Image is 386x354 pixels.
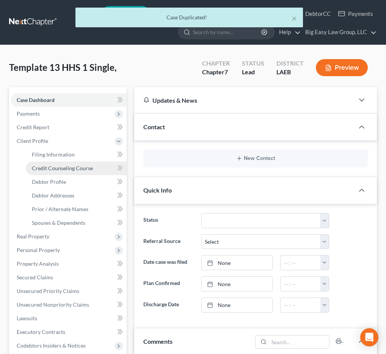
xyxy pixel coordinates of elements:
span: Spouses & Dependents [32,219,85,226]
a: Debtor Addresses [26,189,127,202]
div: Chapter [202,59,230,68]
div: Updates & News [143,96,345,104]
a: Client Portal [184,7,234,20]
label: Discharge Date [140,298,198,313]
span: Codebtors Insiders & Notices [17,342,86,349]
span: Unsecured Priority Claims [17,288,79,294]
a: Home [152,7,184,20]
span: Credit Counseling Course [32,165,93,171]
div: District [276,59,304,68]
a: Filing Information [26,148,127,161]
label: Status [140,213,198,228]
a: None [202,255,272,270]
a: Unsecured Priority Claims [11,284,127,298]
span: Unsecured Nonpriority Claims [17,301,89,308]
span: Filing Information [32,151,75,158]
label: Plan Confirmed [140,276,198,291]
div: LAEB [276,68,304,77]
span: Debtor Profile [32,179,66,185]
a: Prior / Alternate Names [26,202,127,216]
span: Real Property [17,233,49,240]
a: Directory Cases [234,7,292,20]
a: Secured Claims [11,271,127,284]
a: Lawsuits [11,312,127,325]
label: Referral Source [140,234,198,249]
button: Preview [316,59,368,76]
a: Credit Counseling Course [26,161,127,175]
a: Credit Report [11,121,127,134]
a: Help [275,25,301,39]
a: Debtor Profile [26,175,127,189]
span: Property Analysis [17,260,59,267]
span: Prior / Alternate Names [32,206,88,212]
input: -- : -- [281,298,320,312]
span: Contact [143,123,165,130]
span: Comments [143,338,173,345]
button: × [292,14,297,23]
span: Payments [17,110,40,117]
label: Date case was filed [140,255,198,270]
span: Quick Info [143,186,172,194]
input: Search by name... [193,25,262,39]
div: Lead [242,68,264,77]
div: Chapter [202,68,230,77]
a: Unsecured Nonpriority Claims [11,298,127,312]
a: Spouses & Dependents [26,216,127,230]
span: Debtor Addresses [32,192,74,199]
span: Personal Property [17,247,60,253]
a: DebtorCC [292,7,334,20]
button: New Contact [149,155,362,161]
a: None [202,298,272,312]
span: 7 [224,68,228,75]
span: Credit Report [17,124,49,130]
input: -- : -- [281,255,320,270]
span: Template 13 HHS 1 Single, [9,62,116,73]
span: Lawsuits [17,315,37,321]
div: Open Intercom Messenger [360,328,378,346]
a: Executory Contracts [11,325,127,339]
input: -- : -- [281,277,320,291]
span: Executory Contracts [17,329,65,335]
a: None [202,277,272,291]
div: Status [242,59,264,68]
a: Big Easy Law Group, LLC [301,25,377,39]
span: Client Profile [17,138,48,144]
input: Search... [269,335,330,348]
span: Secured Claims [17,274,53,280]
a: Payments [334,7,377,20]
a: Case Dashboard [11,93,127,107]
div: Case Duplicated! [82,14,297,21]
a: Property Analysis [11,257,127,271]
span: Case Dashboard [17,97,55,103]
